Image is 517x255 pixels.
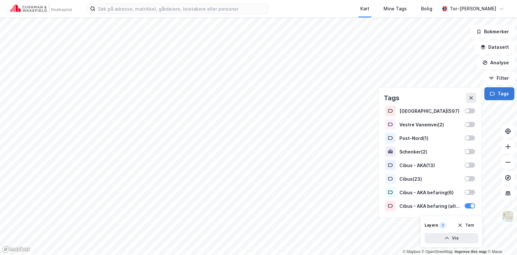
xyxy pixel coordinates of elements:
div: Kart [360,5,369,13]
div: Cibus - AKA ( 13 ) [399,163,461,168]
div: Schenker ( 2 ) [399,149,461,154]
div: Kontrollprogram for chat [485,224,517,255]
a: Mapbox [403,250,420,254]
a: Improve this map [455,250,487,254]
div: Cibus - AKA befaring (alt.) ( 4 ) [399,203,461,209]
button: Analyse [477,56,514,69]
button: Tøm [453,220,478,230]
div: Layers [425,223,438,228]
div: Cibus ( 23 ) [399,176,461,182]
input: Søk på adresse, matrikkel, gårdeiere, leietakere eller personer [95,4,268,14]
button: Tags [484,87,514,100]
div: Tor-[PERSON_NAME] [450,5,496,13]
button: Vis [425,233,478,243]
div: 1 [439,222,446,228]
div: [GEOGRAPHIC_DATA] ( 597 ) [399,108,461,114]
iframe: Chat Widget [485,224,517,255]
img: cushman-wakefield-realkapital-logo.202ea83816669bd177139c58696a8fa1.svg [10,4,72,13]
div: Vestre Vanemvei ( 2 ) [399,122,461,127]
button: Filter [483,72,514,85]
div: Mine Tags [384,5,407,13]
div: Cibus - AKA befaring ( 6 ) [399,190,461,195]
a: OpenStreetMap [422,250,453,254]
div: Bolig [421,5,432,13]
div: Tags [384,93,399,103]
div: Post-Nord ( 1 ) [399,135,461,141]
img: Z [502,210,514,223]
button: Datasett [475,41,514,54]
a: Mapbox homepage [2,246,30,253]
button: Bokmerker [471,25,514,38]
